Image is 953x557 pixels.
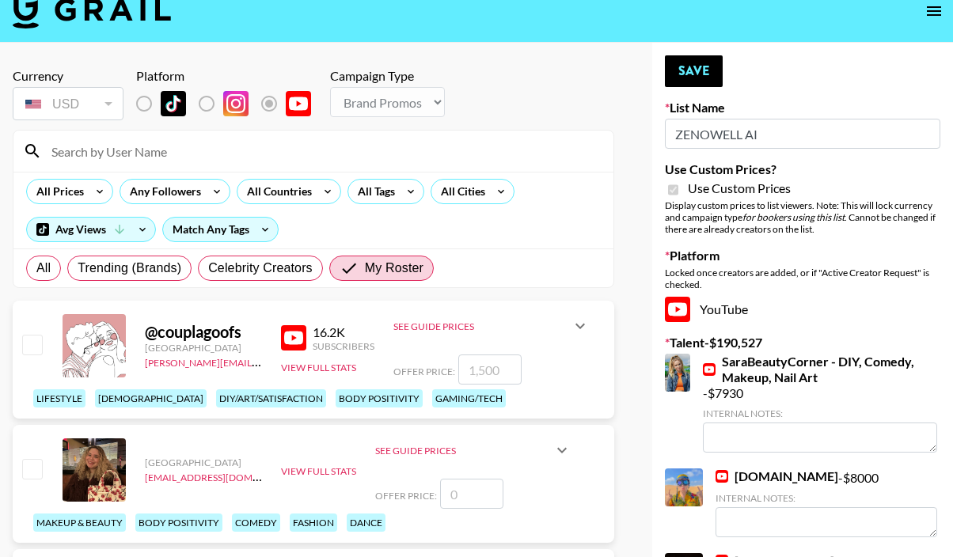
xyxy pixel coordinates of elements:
[703,354,937,453] div: - $ 7930
[208,259,313,278] span: Celebrity Creators
[36,259,51,278] span: All
[27,180,87,203] div: All Prices
[237,180,315,203] div: All Countries
[665,297,940,322] div: YouTube
[95,389,207,407] div: [DEMOGRAPHIC_DATA]
[665,335,940,350] label: Talent - $ 190,527
[281,325,306,350] img: YouTube
[393,320,571,332] div: See Guide Prices
[313,340,374,352] div: Subscribers
[365,259,423,278] span: My Roster
[393,366,455,377] span: Offer Price:
[716,468,838,484] a: [DOMAIN_NAME]
[347,513,385,532] div: dance
[375,445,552,457] div: See Guide Prices
[145,457,262,468] div: [GEOGRAPHIC_DATA]
[742,211,845,223] em: for bookers using this list
[120,180,204,203] div: Any Followers
[281,465,356,477] button: View Full Stats
[161,91,186,116] img: TikTok
[375,431,571,469] div: See Guide Prices
[313,324,374,340] div: 16.2K
[665,267,940,290] div: Locked once creators are added, or if "Active Creator Request" is checked.
[703,354,937,385] a: SaraBeautyCorner - DIY, Comedy, Makeup, Nail Art
[27,218,155,241] div: Avg Views
[33,389,85,407] div: lifestyle
[665,248,940,263] label: Platform
[665,297,690,322] img: YouTube
[145,322,262,342] div: @ couplagoofs
[665,100,940,116] label: List Name
[665,199,940,235] div: Display custom prices to list viewers. Note: This will lock currency and campaign type . Cannot b...
[431,180,488,203] div: All Cities
[13,68,123,84] div: Currency
[135,513,222,532] div: body positivity
[163,218,278,241] div: Match Any Tags
[375,490,437,502] span: Offer Price:
[393,307,590,345] div: See Guide Prices
[432,389,506,407] div: gaming/tech
[145,342,262,354] div: [GEOGRAPHIC_DATA]
[703,363,716,376] img: YouTube
[703,407,937,419] div: Internal Notes:
[232,513,280,532] div: comedy
[665,161,940,177] label: Use Custom Prices?
[716,470,728,483] img: YouTube
[33,513,126,532] div: makeup & beauty
[145,354,379,369] a: [PERSON_NAME][EMAIL_ADDRESS][DOMAIN_NAME]
[688,180,791,196] span: Use Custom Prices
[78,259,181,278] span: Trending (Brands)
[42,138,604,164] input: Search by User Name
[330,68,445,84] div: Campaign Type
[281,362,356,373] button: View Full Stats
[336,389,423,407] div: body positivity
[348,180,398,203] div: All Tags
[286,91,311,116] img: YouTube
[440,479,503,509] input: 0
[716,468,937,537] div: - $ 8000
[223,91,249,116] img: Instagram
[145,468,304,483] a: [EMAIL_ADDRESS][DOMAIN_NAME]
[136,87,324,120] div: List locked to YouTube.
[136,68,324,84] div: Platform
[716,492,937,504] div: Internal Notes:
[16,90,120,118] div: USD
[458,354,522,385] input: 1,500
[290,513,337,532] div: fashion
[216,389,326,407] div: diy/art/satisfaction
[665,55,723,87] button: Save
[13,84,123,123] div: Currency is locked to USD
